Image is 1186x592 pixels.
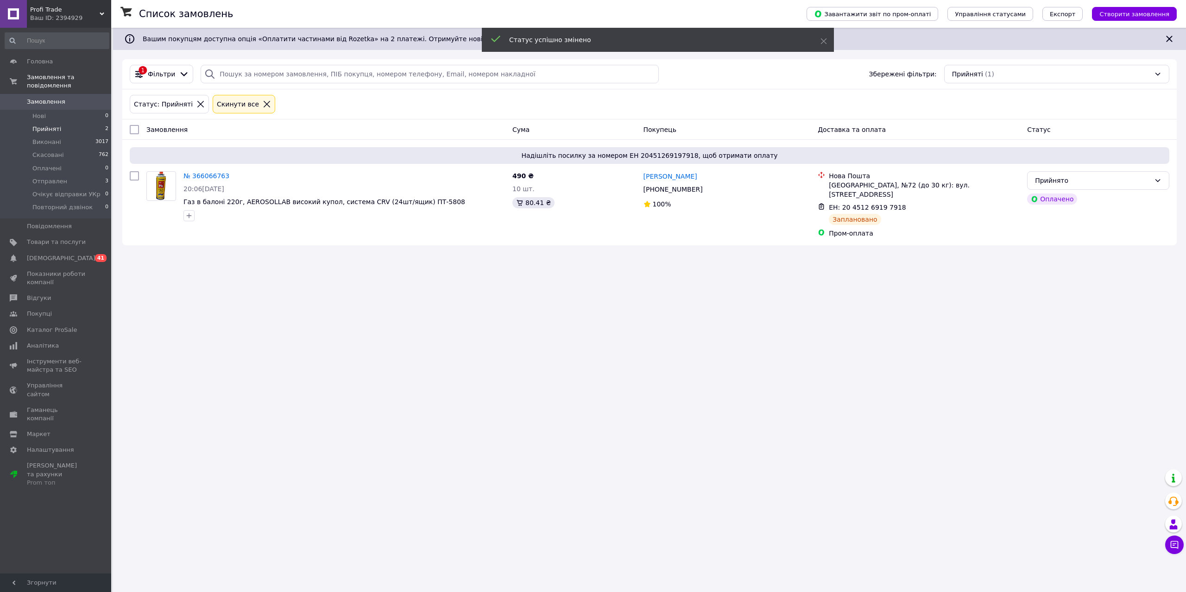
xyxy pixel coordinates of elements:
span: Гаманець компанії [27,406,86,423]
div: Пром-оплата [829,229,1020,238]
div: Оплачено [1027,193,1077,205]
span: (1) [985,70,994,78]
span: Управління статусами [955,11,1026,18]
div: Cкинути все [215,99,261,109]
span: [PERSON_NAME] та рахунки [27,461,86,487]
span: Замовлення [146,126,188,133]
div: Статус успішно змінено [509,35,797,44]
span: Повторний дзвінок [32,203,93,212]
span: Товари та послуги [27,238,86,246]
span: Головна [27,57,53,66]
a: № 366066763 [183,172,229,180]
span: Виконані [32,138,61,146]
button: Експорт [1042,7,1083,21]
span: Надішліть посилку за номером ЕН 20451269197918, щоб отримати оплату [133,151,1166,160]
span: 0 [105,190,108,199]
span: Прийняті [952,69,983,79]
span: 490 ₴ [512,172,534,180]
span: 0 [105,112,108,120]
span: [DEMOGRAPHIC_DATA] [27,254,95,262]
span: Каталог ProSale [27,326,77,334]
button: Управління статусами [947,7,1033,21]
span: 10 шт. [512,185,535,193]
span: 2 [105,125,108,133]
span: Статус [1027,126,1051,133]
span: Налаштування [27,446,74,454]
span: Експорт [1050,11,1076,18]
span: 0 [105,164,108,173]
span: Profi Trade [30,6,100,14]
span: Покупець [643,126,676,133]
button: Завантажити звіт по пром-оплаті [807,7,938,21]
div: Статус: Прийняті [132,99,195,109]
span: Аналітика [27,342,59,350]
span: Збережені фільтри: [869,69,936,79]
span: Відгуки [27,294,51,302]
div: Заплановано [829,214,881,225]
span: 0 [105,203,108,212]
span: Вашим покупцям доступна опція «Оплатити частинами від Rozetka» на 2 платежі. Отримуйте нові замов... [143,35,730,43]
input: Пошук за номером замовлення, ПІБ покупця, номером телефону, Email, номером накладної [201,65,658,83]
span: Прийняті [32,125,61,133]
span: Замовлення та повідомлення [27,73,111,90]
span: 762 [99,151,108,159]
div: Нова Пошта [829,171,1020,181]
span: Оплачені [32,164,62,173]
span: Cума [512,126,530,133]
a: [PERSON_NAME] [643,172,697,181]
span: Маркет [27,430,50,438]
span: Отправлен [32,177,67,186]
span: Повідомлення [27,222,72,231]
a: Газ в балоні 220г, AEROSOLLAB високий купол, система CRV (24шт/ящик) ПТ-5808 [183,198,465,206]
span: Завантажити звіт по пром-оплаті [814,10,931,18]
span: 20:06[DATE] [183,185,224,193]
input: Пошук [5,32,109,49]
span: Управління сайтом [27,381,86,398]
a: Фото товару [146,171,176,201]
button: Чат з покупцем [1165,536,1184,554]
span: Інструменти веб-майстра та SEO [27,357,86,374]
span: 3017 [95,138,108,146]
span: Показники роботи компанії [27,270,86,287]
span: Очікує відправки УКр [32,190,101,199]
div: Прийнято [1035,175,1150,186]
span: ЕН: 20 4512 6919 7918 [829,204,906,211]
div: [GEOGRAPHIC_DATA], №72 (до 30 кг): вул. [STREET_ADDRESS] [829,181,1020,199]
img: Фото товару [156,172,166,200]
span: Скасовані [32,151,64,159]
span: Фільтри [148,69,175,79]
span: 41 [95,254,107,262]
div: 80.41 ₴ [512,197,555,208]
span: Створити замовлення [1099,11,1169,18]
span: Нові [32,112,46,120]
div: [PHONE_NUMBER] [642,183,705,196]
span: 100% [653,200,671,208]
div: Prom топ [27,479,86,487]
div: Ваш ID: 2394929 [30,14,111,22]
h1: Список замовлень [139,8,233,19]
button: Створити замовлення [1092,7,1177,21]
span: 3 [105,177,108,186]
a: Створити замовлення [1083,10,1177,17]
span: Доставка та оплата [818,126,886,133]
span: Покупці [27,310,52,318]
span: Замовлення [27,98,65,106]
